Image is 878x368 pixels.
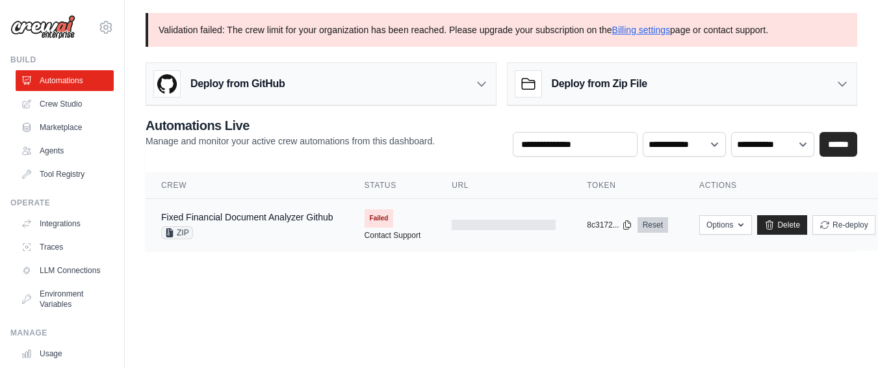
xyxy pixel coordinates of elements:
[436,172,571,199] th: URL
[365,209,394,228] span: Failed
[16,164,114,185] a: Tool Registry
[16,140,114,161] a: Agents
[146,13,857,47] p: Validation failed: The crew limit for your organization has been reached. Please upgrade your sub...
[10,328,114,338] div: Manage
[16,117,114,138] a: Marketplace
[552,76,647,92] h3: Deploy from Zip File
[16,94,114,114] a: Crew Studio
[10,55,114,65] div: Build
[16,213,114,234] a: Integrations
[638,217,668,233] a: Reset
[365,230,421,241] a: Contact Support
[16,343,114,364] a: Usage
[699,215,752,235] button: Options
[161,212,333,222] a: Fixed Financial Document Analyzer Github
[16,260,114,281] a: LLM Connections
[146,116,435,135] h2: Automations Live
[154,71,180,97] img: GitHub Logo
[571,172,684,199] th: Token
[161,226,193,239] span: ZIP
[16,70,114,91] a: Automations
[146,135,435,148] p: Manage and monitor your active crew automations from this dashboard.
[10,198,114,208] div: Operate
[612,25,671,35] a: Billing settings
[190,76,285,92] h3: Deploy from GitHub
[757,215,807,235] a: Delete
[16,283,114,315] a: Environment Variables
[10,15,75,40] img: Logo
[812,215,875,235] button: Re-deploy
[349,172,437,199] th: Status
[587,220,632,230] button: 8c3172...
[16,237,114,257] a: Traces
[146,172,349,199] th: Crew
